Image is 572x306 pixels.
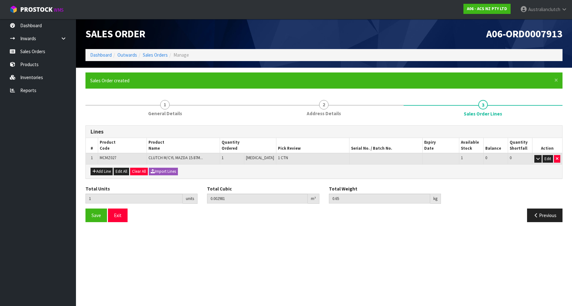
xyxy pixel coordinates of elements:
[85,185,110,192] label: Total Units
[467,6,507,11] strong: A06 - ACS NZ PTY LTD
[278,155,288,160] span: 1 CTN
[85,209,107,222] button: Save
[329,194,430,203] input: Total Weight
[173,52,189,58] span: Manage
[349,138,423,153] th: Serial No. / Batch No.
[108,209,128,222] button: Exit
[459,138,484,153] th: Available Stock
[508,138,532,153] th: Quantity Shortfall
[183,194,198,204] div: units
[308,194,319,204] div: m³
[91,155,93,160] span: 1
[160,100,170,109] span: 1
[91,168,113,175] button: Add Line
[149,168,178,175] button: Import Lines
[130,168,148,175] button: Clear All
[543,155,553,163] button: Edit
[484,138,508,153] th: Balance
[461,155,463,160] span: 1
[220,138,276,153] th: Quantity Ordered
[478,100,488,109] span: 3
[222,155,223,160] span: 1
[307,110,341,117] span: Address Details
[114,168,129,175] button: Edit All
[117,52,137,58] a: Outwards
[148,110,182,117] span: General Details
[207,194,307,203] input: Total Cubic
[528,6,560,12] span: Australianclutch
[319,100,329,109] span: 2
[207,185,232,192] label: Total Cubic
[143,52,168,58] a: Sales Orders
[485,155,487,160] span: 0
[9,5,17,13] img: cube-alt.png
[100,155,116,160] span: MCMZ027
[147,138,220,153] th: Product Name
[510,155,512,160] span: 0
[20,5,53,14] span: ProStock
[86,138,98,153] th: #
[98,138,147,153] th: Product Code
[91,129,557,135] h3: Lines
[532,138,562,153] th: Action
[486,28,563,40] span: A06-ORD0007913
[91,212,101,218] span: Save
[54,7,64,13] small: WMS
[276,138,349,153] th: Pick Review
[423,138,459,153] th: Expiry Date
[90,52,112,58] a: Dashboard
[430,194,441,204] div: kg
[329,185,357,192] label: Total Weight
[148,155,203,160] span: CLUTCH M/CYL MAZDA 15.87M...
[527,209,563,222] button: Previous
[90,78,129,84] span: Sales Order created
[554,76,558,84] span: ×
[246,155,274,160] span: [MEDICAL_DATA]
[85,121,563,227] span: Sales Order Lines
[85,194,183,203] input: Total Units
[464,110,502,117] span: Sales Order Lines
[85,28,145,40] span: Sales Order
